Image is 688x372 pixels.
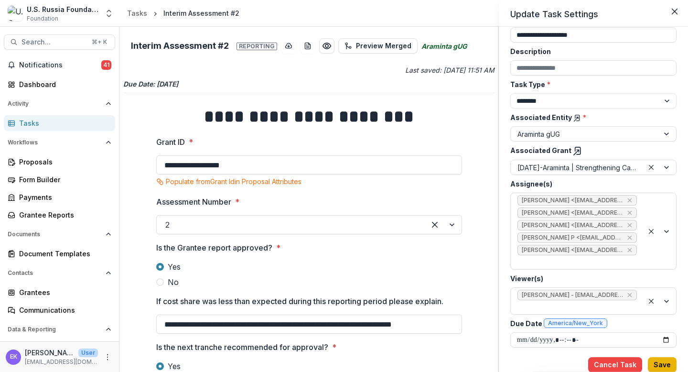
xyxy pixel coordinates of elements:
[667,4,682,19] button: Close
[626,290,634,300] div: Remove Gennady Podolny - gpodolny@usrf.us
[626,220,634,230] div: Remove Anna P <apulaski@usrf.us> (apulaski@usrf.us)
[510,274,671,284] label: Viewer(s)
[510,79,671,89] label: Task Type
[645,295,657,307] div: Clear selected options
[510,179,671,189] label: Assignee(s)
[522,292,623,298] span: [PERSON_NAME] - [EMAIL_ADDRESS][DOMAIN_NAME]
[522,247,623,253] span: [PERSON_NAME] <[EMAIL_ADDRESS][DOMAIN_NAME]> ([EMAIL_ADDRESS][DOMAIN_NAME])
[510,112,671,122] label: Associated Entity
[548,320,603,327] span: America/New_York
[645,226,657,237] div: Clear selected options
[626,208,634,218] div: Remove Ruslan Garipov <rgaripov@usrf.us> (rgaripov@usrf.us)
[510,318,671,328] label: Due Date
[645,162,657,173] div: Clear selected options
[522,209,623,216] span: [PERSON_NAME] <[EMAIL_ADDRESS][DOMAIN_NAME]> ([EMAIL_ADDRESS][DOMAIN_NAME])
[626,196,634,205] div: Remove Jemile Kelderman <jkelderman@usrf.us> (jkelderman@usrf.us)
[522,234,623,241] span: [PERSON_NAME] P <[EMAIL_ADDRESS][DOMAIN_NAME]> ([EMAIL_ADDRESS][DOMAIN_NAME])
[626,233,634,242] div: Remove Bennett P <bpease@usrf.us> (bpease@usrf.us)
[510,145,671,156] label: Associated Grant
[510,46,671,56] label: Description
[522,222,623,229] span: [PERSON_NAME] <[EMAIL_ADDRESS][DOMAIN_NAME]> ([EMAIL_ADDRESS][DOMAIN_NAME])
[522,197,623,204] span: [PERSON_NAME] <[EMAIL_ADDRESS][DOMAIN_NAME]> ([EMAIL_ADDRESS][DOMAIN_NAME])
[626,245,634,255] div: Remove Emma K <ekaplon@usrf.us> (ekaplon@usrf.us)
